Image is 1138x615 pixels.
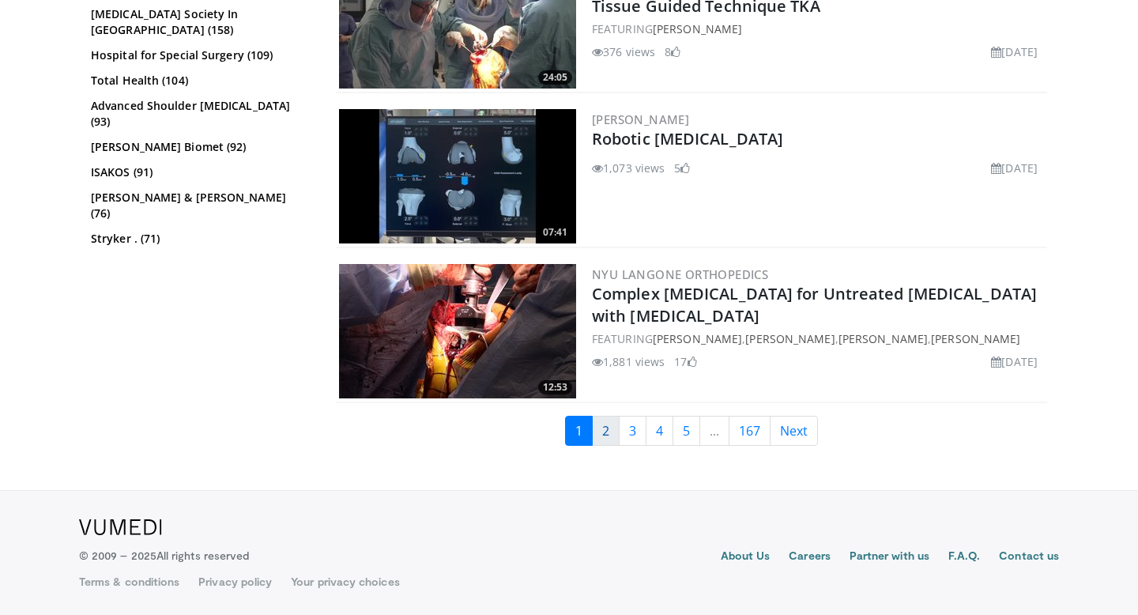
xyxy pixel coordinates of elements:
div: FEATURING , , , [592,330,1044,347]
a: Hospital for Special Surgery (109) [91,47,308,63]
img: dcdb39d3-48a4-4576-bb73-d3c071b111ea.300x170_q85_crop-smart_upscale.jpg [339,109,576,243]
a: Stryker . (71) [91,231,308,247]
li: [DATE] [991,353,1038,370]
a: About Us [721,548,771,567]
li: 5 [674,160,690,176]
li: 1,073 views [592,160,665,176]
a: Complex [MEDICAL_DATA] for Untreated [MEDICAL_DATA] with [MEDICAL_DATA] [592,283,1037,326]
a: ISAKOS (91) [91,164,308,180]
a: Advanced Shoulder [MEDICAL_DATA] (93) [91,98,308,130]
a: NYU Langone Orthopedics [592,266,768,282]
a: 3 [619,416,646,446]
span: 12:53 [538,380,572,394]
a: Total Health (104) [91,73,308,89]
a: [PERSON_NAME] [838,331,928,346]
a: 12:53 [339,264,576,398]
a: 5 [673,416,700,446]
p: © 2009 – 2025 [79,548,249,564]
a: [PERSON_NAME] [592,111,689,127]
a: Privacy policy [198,574,272,590]
a: 1 [565,416,593,446]
a: [PERSON_NAME] & [PERSON_NAME] (76) [91,190,308,221]
li: [DATE] [991,43,1038,60]
a: Partner with us [850,548,929,567]
a: Next [770,416,818,446]
a: Contact us [999,548,1059,567]
a: [PERSON_NAME] Biomet (92) [91,139,308,155]
span: 07:41 [538,225,572,240]
a: 4 [646,416,673,446]
li: 17 [674,353,696,370]
a: Terms & conditions [79,574,179,590]
a: Robotic [MEDICAL_DATA] [592,128,783,149]
div: FEATURING [592,21,1044,37]
a: [PERSON_NAME] [653,331,742,346]
a: Your privacy choices [291,574,399,590]
a: [MEDICAL_DATA] Society In [GEOGRAPHIC_DATA] (158) [91,6,308,38]
li: [DATE] [991,160,1038,176]
span: 24:05 [538,70,572,85]
a: [PERSON_NAME] [653,21,742,36]
li: 1,881 views [592,353,665,370]
img: 8d1b1fd9-bb60-4a1f-b2f0-06939889f9b1.jpg.300x170_q85_crop-smart_upscale.jpg [339,264,576,398]
a: [PERSON_NAME] [931,331,1020,346]
li: 8 [665,43,680,60]
a: [PERSON_NAME] [745,331,835,346]
a: 07:41 [339,109,576,243]
span: All rights reserved [156,549,249,562]
a: 167 [729,416,771,446]
a: Careers [789,548,831,567]
a: F.A.Q. [948,548,980,567]
li: 376 views [592,43,655,60]
img: VuMedi Logo [79,519,162,535]
a: 2 [592,416,620,446]
nav: Search results pages [336,416,1047,446]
